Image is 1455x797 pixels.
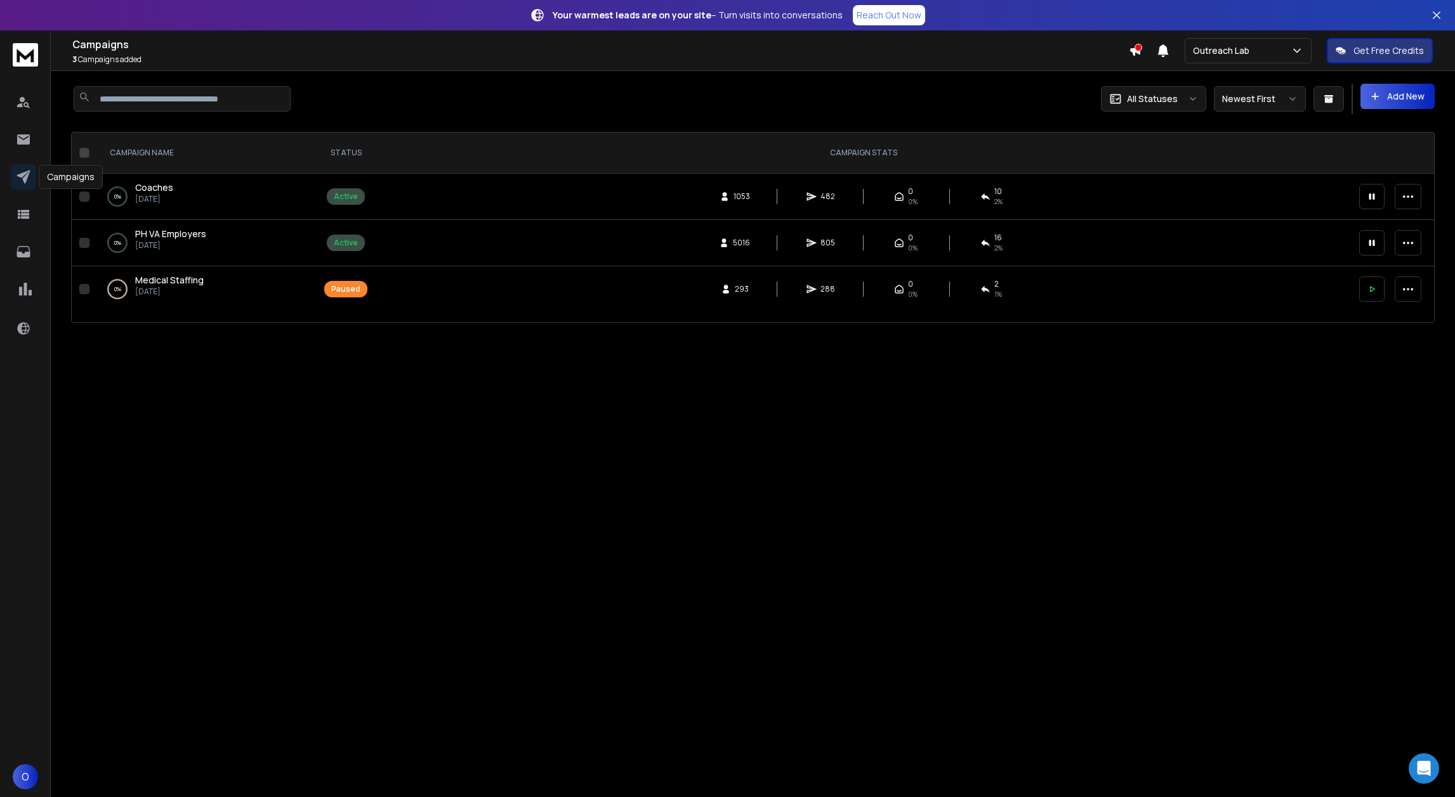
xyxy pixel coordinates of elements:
[908,243,918,253] span: 0%
[331,284,360,294] div: Paused
[334,191,358,202] div: Active
[135,240,206,250] p: [DATE]
[95,220,317,266] td: 0%PH VA Employers[DATE]
[853,5,925,25] a: Reach Out Now
[994,243,1003,253] span: 2 %
[135,181,173,193] span: Coaches
[1327,38,1433,63] button: Get Free Credits
[994,289,1002,299] span: 1 %
[135,194,173,204] p: [DATE]
[908,289,918,299] span: 0%
[735,284,749,294] span: 293
[857,9,921,22] p: Reach Out Now
[1353,44,1424,57] p: Get Free Credits
[734,191,750,202] span: 1053
[95,266,317,313] td: 0%Medical Staffing[DATE]
[317,133,375,174] th: STATUS
[13,43,38,67] img: logo
[553,9,711,21] strong: Your warmest leads are on your site
[1214,86,1306,112] button: Newest First
[733,238,750,248] span: 5016
[114,237,121,249] p: 0 %
[135,274,204,287] a: Medical Staffing
[135,181,173,194] a: Coaches
[994,186,1002,197] span: 10
[39,165,103,189] div: Campaigns
[908,186,913,197] span: 0
[72,37,1129,52] h1: Campaigns
[994,233,1002,243] span: 16
[1360,84,1435,109] button: Add New
[114,283,121,295] p: 0 %
[95,133,317,174] th: CAMPAIGN NAME
[72,55,1129,65] p: Campaigns added
[908,197,918,207] span: 0%
[95,174,317,220] td: 0%Coaches[DATE]
[135,228,206,240] a: PH VA Employers
[820,284,835,294] span: 288
[135,287,204,297] p: [DATE]
[820,238,835,248] span: 805
[820,191,835,202] span: 482
[72,54,77,65] span: 3
[135,274,204,286] span: Medical Staffing
[1409,753,1439,784] div: Open Intercom Messenger
[1193,44,1254,57] p: Outreach Lab
[114,190,121,203] p: 0 %
[13,764,38,789] button: O
[994,279,999,289] span: 2
[908,233,913,243] span: 0
[375,133,1352,174] th: CAMPAIGN STATS
[334,238,358,248] div: Active
[908,279,913,289] span: 0
[994,197,1003,207] span: 2 %
[553,9,843,22] p: – Turn visits into conversations
[1127,93,1178,105] p: All Statuses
